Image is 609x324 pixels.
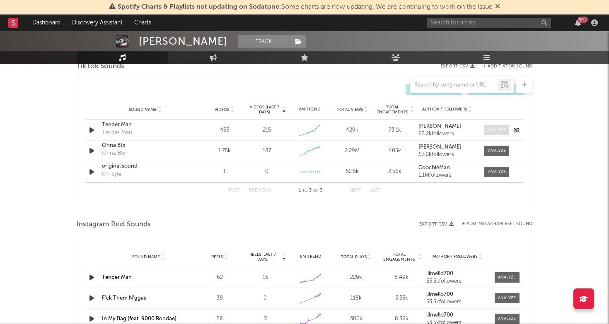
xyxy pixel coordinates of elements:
div: 1 3 3 [288,186,333,196]
a: [PERSON_NAME] [418,124,476,130]
div: 215 [263,126,271,134]
span: Total Plays [341,254,367,259]
div: 52.5k [333,168,372,176]
span: Sound Name [132,254,160,259]
button: Export CSV [440,64,475,69]
div: 73.1k [376,126,414,134]
div: 62 [199,274,240,282]
button: Track [238,35,290,48]
div: + Add Instagram Reel Sound [454,222,532,226]
input: Search by song name or URL [411,82,498,89]
span: to [302,189,307,192]
button: 99+ [575,19,581,26]
div: 6M Trend [290,106,329,113]
button: Previous [249,188,271,193]
div: 6M Trend [290,254,331,260]
div: 9 [244,294,286,302]
div: 1.1M followers [418,173,476,178]
div: 118k [336,294,377,302]
a: Discovery Assistant [66,14,128,31]
strong: [PERSON_NAME] [418,124,461,129]
button: + Add Instagram Reel Sound [462,222,532,226]
div: 99 + [578,17,588,23]
button: Next [350,188,361,193]
div: 3 [244,315,286,323]
strong: lilmello700 [426,312,453,318]
div: 1 [205,168,244,176]
div: 63.2k followers [418,131,476,137]
a: lilmello700 [426,271,488,277]
div: 1.75k [205,147,244,155]
span: Videos [215,107,229,112]
button: First [229,188,241,193]
div: 2.29M [333,147,372,155]
strong: lilmello700 [426,292,453,297]
span: Spotify Charts & Playlists not updating on Sodatone [118,4,279,10]
a: lilmello700 [426,292,488,298]
div: 53.5k followers [426,299,488,305]
div: 3.33k [381,294,423,302]
a: Tender Man [102,121,188,129]
button: Last [370,188,380,193]
div: 38 [199,294,240,302]
span: : Some charts are now updating. We are continuing to work on the issue [118,4,493,10]
button: Export CSV [419,222,454,227]
a: original sound [102,162,188,170]
a: Onna Btx [102,142,188,150]
span: Sound Name [129,107,157,112]
div: 53.5k followers [426,278,488,284]
div: 405k [376,147,414,155]
span: Total Engagements [376,105,409,115]
a: In My Bag (feat. 9000 Rondae) [102,316,176,322]
div: 58 [199,315,240,323]
div: 229k [336,274,377,282]
span: Total Views [337,107,363,112]
div: 0 [265,168,268,176]
a: lilmello700 [426,312,488,318]
span: Videos (last 7 days) [248,105,281,115]
span: Instagram Reel Sounds [77,220,151,230]
strong: lilmello700 [426,271,453,276]
div: [PERSON_NAME] [139,35,227,48]
div: 15 [244,274,286,282]
span: Total Engagements [381,252,418,262]
div: Onna Btx [102,149,125,158]
strong: CoochieMan [418,165,450,170]
a: CoochieMan [418,165,476,171]
div: 8.49k [381,274,423,282]
span: Reels (last 7 days) [244,252,281,262]
div: 300k [336,315,377,323]
span: TikTok Sounds [77,62,124,72]
span: of [313,189,318,192]
div: Tender Man [102,129,132,137]
span: Reels [211,254,223,259]
a: [PERSON_NAME] [418,144,476,150]
a: Tender Man [102,275,132,280]
a: Dashboard [27,14,66,31]
a: Charts [128,14,157,31]
a: F'ck Them N'ggas [102,295,146,301]
button: + Add TikTok Sound [475,64,532,69]
input: Search for artists [427,18,551,28]
div: 187 [263,147,271,155]
div: 8.36k [381,315,423,323]
div: 453 [205,126,244,134]
div: 63.2k followers [418,152,476,158]
div: On Syte [102,170,121,179]
strong: [PERSON_NAME] [418,144,461,150]
span: Author / Followers [433,254,477,259]
div: 2.56k [376,168,414,176]
div: 429k [333,126,372,134]
span: Author / Followers [422,107,467,112]
span: Dismiss [495,4,500,10]
button: + Add TikTok Sound [483,64,532,69]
